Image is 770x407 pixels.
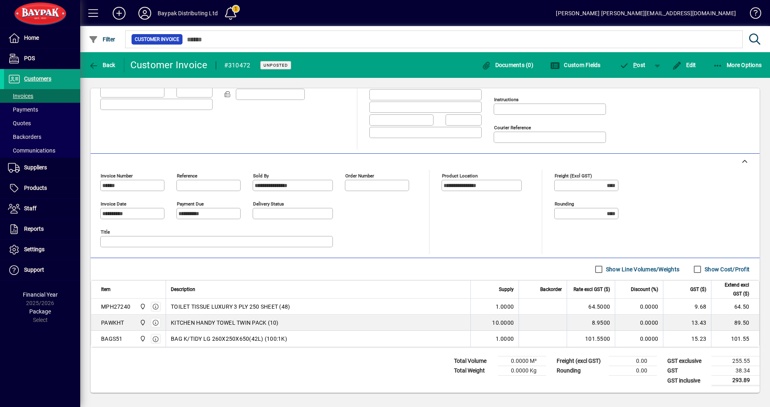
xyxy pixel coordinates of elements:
td: 0.00 [609,356,657,366]
span: 10.0000 [492,319,514,327]
button: More Options [711,58,764,72]
a: Suppliers [4,158,80,178]
a: Quotes [4,116,80,130]
td: GST [663,366,711,376]
mat-label: Order number [345,173,374,179]
span: 1.0000 [496,303,514,311]
div: #310472 [224,59,251,72]
mat-label: Delivery status [253,201,284,207]
label: Show Cost/Profit [703,265,750,273]
div: BAGS51 [101,335,123,343]
td: 293.89 [711,376,760,386]
div: Baypak Distributing Ltd [158,7,218,20]
td: 101.55 [711,331,759,347]
td: 9.68 [663,299,711,315]
td: 13.43 [663,315,711,331]
span: Invoices [8,93,33,99]
div: Customer Invoice [130,59,208,71]
mat-label: Invoice number [101,173,133,179]
span: Back [89,62,115,68]
label: Show Line Volumes/Weights [604,265,679,273]
a: Products [4,178,80,198]
td: 0.0000 [615,331,663,347]
button: Filter [87,32,118,47]
a: Payments [4,103,80,116]
td: 64.50 [711,299,759,315]
span: Home [24,35,39,41]
button: Documents (0) [479,58,535,72]
mat-label: Reference [177,173,197,179]
span: Discount (%) [631,285,658,294]
a: Backorders [4,130,80,144]
span: P [633,62,637,68]
span: Quotes [8,120,31,126]
span: Rate excl GST ($) [573,285,610,294]
span: 1.0000 [496,335,514,343]
mat-label: Freight (excl GST) [555,173,592,179]
button: Profile [132,6,158,20]
span: POS [24,55,35,61]
td: Total Weight [450,366,498,376]
a: Invoices [4,89,80,103]
td: Rounding [553,366,609,376]
mat-label: Courier Reference [494,125,531,130]
mat-label: Instructions [494,97,519,102]
td: 15.23 [663,331,711,347]
a: Reports [4,219,80,239]
a: Settings [4,240,80,260]
td: 0.0000 [615,299,663,315]
span: Support [24,267,44,273]
td: 89.50 [711,315,759,331]
a: Support [4,260,80,280]
span: GST ($) [690,285,706,294]
button: Custom Fields [548,58,603,72]
app-page-header-button: Back [80,58,124,72]
span: Custom Fields [550,62,601,68]
td: GST exclusive [663,356,711,366]
span: Customers [24,75,51,82]
span: Description [171,285,195,294]
a: Home [4,28,80,48]
span: Backorders [8,134,41,140]
span: Customer Invoice [135,35,179,43]
span: Suppliers [24,164,47,171]
span: Staff [24,205,36,212]
button: Edit [670,58,698,72]
a: Communications [4,144,80,157]
span: BAG K/TIDY LG 260X250X650(42L) (100:1K) [171,335,287,343]
span: Financial Year [23,291,58,298]
div: 101.5500 [572,335,610,343]
span: TOILET TISSUE LUXURY 3 PLY 250 SHEET (48) [171,303,290,311]
td: 0.0000 Kg [498,366,546,376]
span: Backorder [540,285,562,294]
mat-label: Invoice date [101,201,126,207]
mat-label: Title [101,229,110,235]
td: 38.34 [711,366,760,376]
td: 255.55 [711,356,760,366]
td: 0.0000 [615,315,663,331]
div: PAWKHT [101,319,124,327]
span: Package [29,308,51,315]
span: Settings [24,246,45,252]
a: POS [4,49,80,69]
span: Reports [24,226,44,232]
span: Baypak - Onekawa [138,302,147,311]
div: MPH27240 [101,303,130,311]
mat-label: Payment due [177,201,204,207]
a: Knowledge Base [744,2,760,28]
span: Documents (0) [481,62,533,68]
td: GST inclusive [663,376,711,386]
span: Products [24,185,47,191]
span: More Options [713,62,762,68]
button: Back [87,58,118,72]
td: 0.00 [609,366,657,376]
span: Item [101,285,111,294]
td: Total Volume [450,356,498,366]
button: Add [106,6,132,20]
mat-label: Sold by [253,173,269,179]
td: Freight (excl GST) [553,356,609,366]
span: Filter [89,36,115,43]
div: [PERSON_NAME] [PERSON_NAME][EMAIL_ADDRESS][DOMAIN_NAME] [556,7,736,20]
span: Extend excl GST ($) [716,281,749,298]
td: 0.0000 M³ [498,356,546,366]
